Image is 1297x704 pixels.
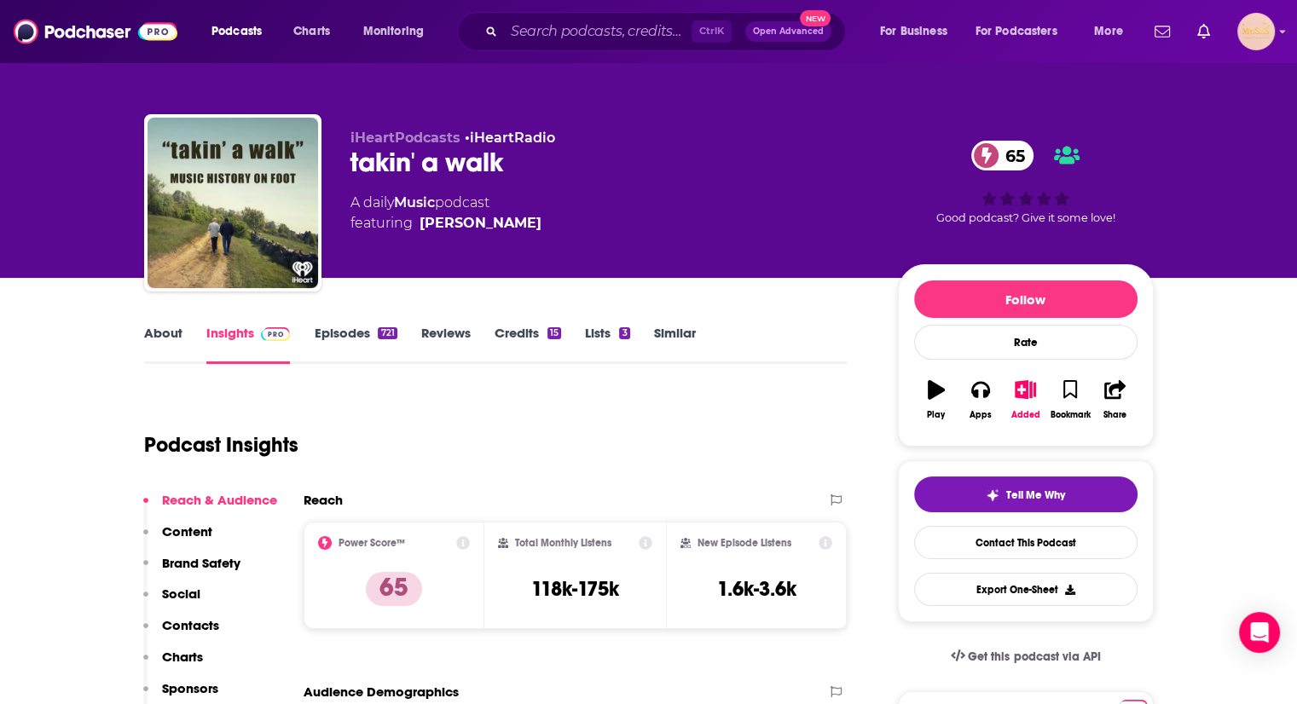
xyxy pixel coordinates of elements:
[976,20,1057,43] span: For Podcasters
[504,18,692,45] input: Search podcasts, credits, & more...
[211,20,262,43] span: Podcasts
[200,18,284,45] button: open menu
[515,537,611,549] h2: Total Monthly Listens
[1237,13,1275,50] span: Logged in as MUSESPR
[937,636,1115,678] a: Get this podcast via API
[585,325,629,364] a: Lists3
[495,325,561,364] a: Credits15
[143,649,203,680] button: Charts
[366,572,422,606] p: 65
[914,280,1138,318] button: Follow
[421,325,471,364] a: Reviews
[143,586,200,617] button: Social
[698,537,791,549] h2: New Episode Listens
[1050,410,1090,420] div: Bookmark
[1082,18,1144,45] button: open menu
[339,537,405,549] h2: Power Score™
[350,213,541,234] span: featuring
[1011,410,1040,420] div: Added
[351,18,446,45] button: open menu
[1006,488,1065,502] span: Tell Me Why
[1237,13,1275,50] button: Show profile menu
[394,194,435,211] a: Music
[914,476,1138,512] button: tell me why sparkleTell Me Why
[988,141,1034,170] span: 65
[753,27,824,36] span: Open Advanced
[162,617,219,633] p: Contacts
[958,369,1003,430] button: Apps
[162,523,212,540] p: Content
[1003,369,1047,430] button: Added
[531,576,619,602] h3: 118k-175k
[1239,612,1280,653] div: Open Intercom Messenger
[162,492,277,508] p: Reach & Audience
[1048,369,1092,430] button: Bookmark
[261,327,291,341] img: Podchaser Pro
[800,10,831,26] span: New
[470,130,555,146] a: iHeartRadio
[14,15,177,48] img: Podchaser - Follow, Share and Rate Podcasts
[968,649,1100,664] span: Get this podcast via API
[692,20,732,43] span: Ctrl K
[350,130,460,146] span: iHeartPodcasts
[927,410,945,420] div: Play
[914,526,1138,559] a: Contact This Podcast
[304,492,343,508] h2: Reach
[970,410,992,420] div: Apps
[162,555,240,571] p: Brand Safety
[717,576,796,602] h3: 1.6k-3.6k
[880,20,947,43] span: For Business
[465,130,555,146] span: •
[898,130,1154,235] div: 65Good podcast? Give it some love!
[654,325,696,364] a: Similar
[293,20,330,43] span: Charts
[143,492,277,523] button: Reach & Audience
[420,213,541,234] a: Buzz Knight
[914,573,1138,606] button: Export One-Sheet
[914,369,958,430] button: Play
[936,211,1115,224] span: Good podcast? Give it some love!
[1190,17,1217,46] a: Show notifications dropdown
[162,680,218,696] p: Sponsors
[971,141,1034,170] a: 65
[378,327,397,339] div: 721
[350,193,541,234] div: A daily podcast
[473,12,862,51] div: Search podcasts, credits, & more...
[144,325,182,364] a: About
[282,18,340,45] a: Charts
[914,325,1138,360] div: Rate
[162,649,203,665] p: Charts
[547,327,561,339] div: 15
[314,325,397,364] a: Episodes721
[1092,369,1137,430] button: Share
[964,18,1082,45] button: open menu
[619,327,629,339] div: 3
[363,20,424,43] span: Monitoring
[1094,20,1123,43] span: More
[986,488,999,502] img: tell me why sparkle
[143,523,212,555] button: Content
[143,555,240,586] button: Brand Safety
[745,21,831,42] button: Open AdvancedNew
[1237,13,1275,50] img: User Profile
[868,18,969,45] button: open menu
[1148,17,1177,46] a: Show notifications dropdown
[144,432,298,458] h1: Podcast Insights
[162,586,200,602] p: Social
[206,325,291,364] a: InsightsPodchaser Pro
[148,118,318,288] img: takin' a walk
[1103,410,1126,420] div: Share
[143,617,219,649] button: Contacts
[304,684,459,700] h2: Audience Demographics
